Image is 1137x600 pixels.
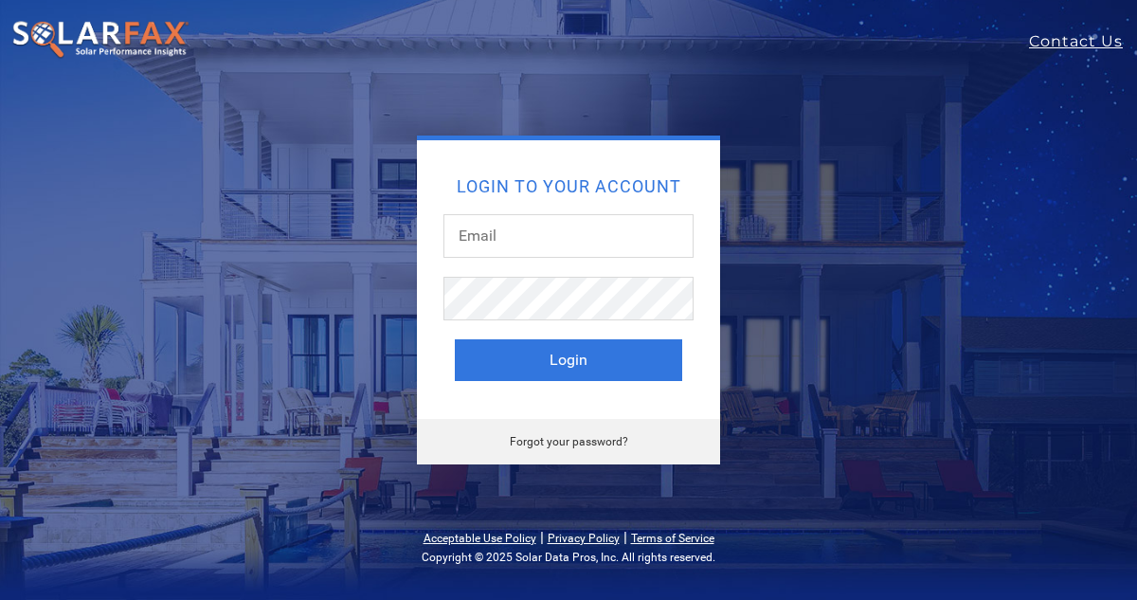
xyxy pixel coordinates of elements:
a: Terms of Service [631,532,714,545]
input: Email [443,214,694,258]
h2: Login to your account [455,178,682,195]
span: | [540,528,544,546]
img: SolarFax [11,20,189,60]
span: | [623,528,627,546]
a: Acceptable Use Policy [424,532,536,545]
button: Login [455,339,682,381]
a: Forgot your password? [510,435,628,448]
a: Contact Us [1029,30,1137,53]
a: Privacy Policy [548,532,620,545]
